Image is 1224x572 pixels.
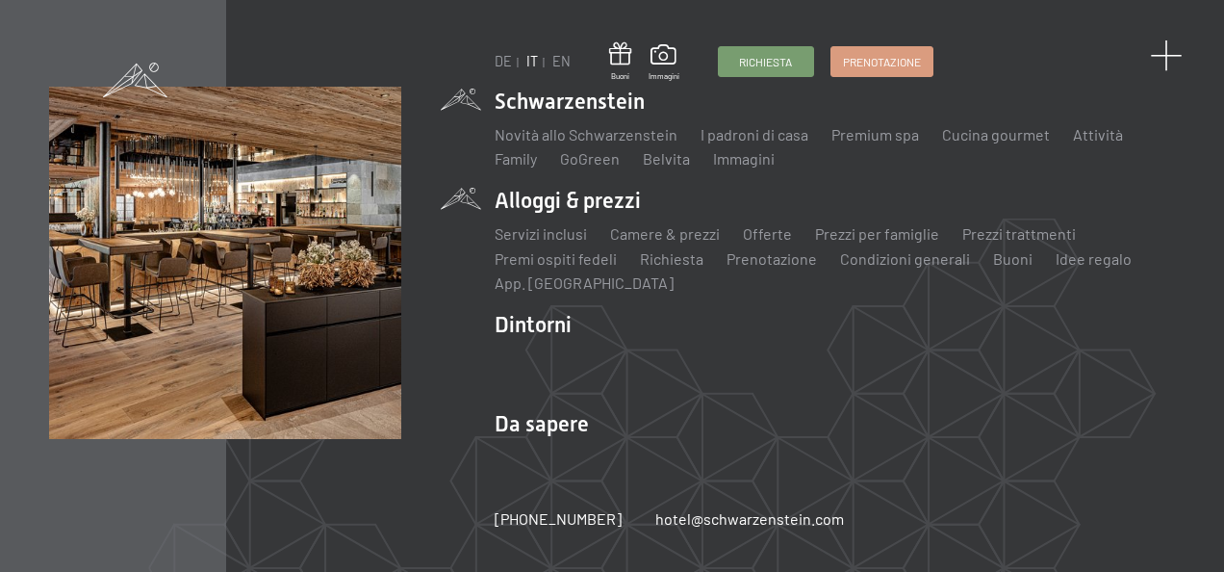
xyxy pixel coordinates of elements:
[1056,249,1132,268] a: Idee regalo
[526,53,538,69] a: IT
[701,125,808,143] a: I padroni di casa
[649,44,679,81] a: Immagini
[560,149,620,168] a: GoGreen
[1073,125,1123,143] a: Attività
[495,53,512,69] a: DE
[609,42,631,82] a: Buoni
[655,508,844,530] a: hotel@schwarzenstein.com
[962,224,1076,243] a: Prezzi trattmenti
[495,149,537,168] a: Family
[495,224,587,243] a: Servizi inclusi
[831,125,919,143] a: Premium spa
[640,249,703,268] a: Richiesta
[495,125,677,143] a: Novità allo Schwarzenstein
[552,53,571,69] a: EN
[942,125,1050,143] a: Cucina gourmet
[727,249,817,268] a: Prenotazione
[843,54,921,70] span: Prenotazione
[840,249,970,268] a: Condizioni generali
[815,224,939,243] a: Prezzi per famiglie
[495,509,622,528] span: [PHONE_NUMBER]
[713,149,775,168] a: Immagini
[743,224,792,243] a: Offerte
[649,71,679,82] span: Immagini
[495,273,674,292] a: App. [GEOGRAPHIC_DATA]
[610,224,720,243] a: Camere & prezzi
[643,149,690,168] a: Belvita
[609,71,631,82] span: Buoni
[495,249,617,268] a: Premi ospiti fedeli
[739,54,792,70] span: Richiesta
[495,508,622,530] a: [PHONE_NUMBER]
[993,249,1033,268] a: Buoni
[831,47,932,76] a: Prenotazione
[719,47,813,76] a: Richiesta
